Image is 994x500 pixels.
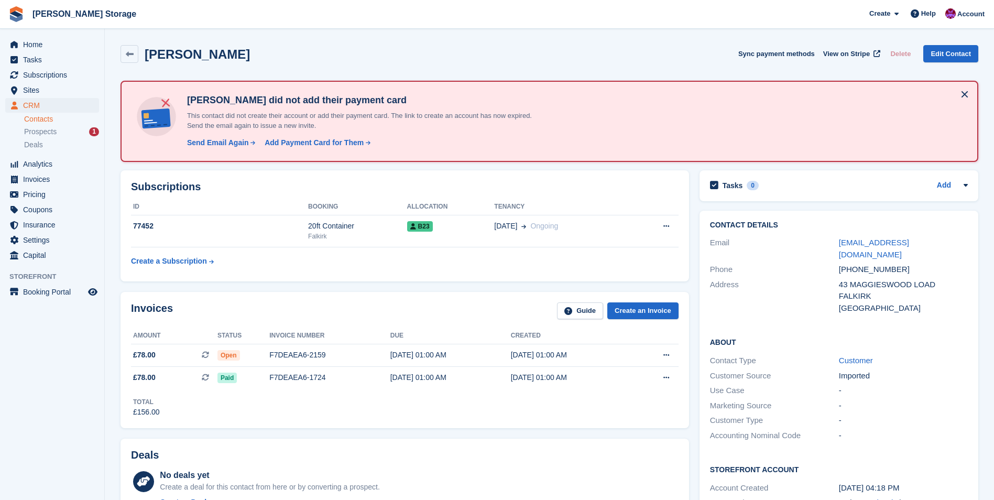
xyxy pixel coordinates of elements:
a: menu [5,248,99,263]
span: CRM [23,98,86,113]
th: Created [511,328,631,344]
a: Create an Invoice [607,302,679,320]
h2: Subscriptions [131,181,679,193]
span: Account [957,9,985,19]
div: - [839,415,968,427]
span: Subscriptions [23,68,86,82]
span: Help [921,8,936,19]
span: Insurance [23,218,86,232]
p: This contact did not create their account or add their payment card. The link to create an accoun... [183,111,550,131]
div: F7DEAEA6-1724 [269,372,390,383]
div: Contact Type [710,355,839,367]
a: menu [5,98,99,113]
button: Delete [886,45,915,62]
a: View on Stripe [819,45,882,62]
th: Allocation [407,199,495,215]
span: Prospects [24,127,57,137]
span: Sites [23,83,86,97]
div: Send Email Again [187,137,249,148]
span: Booking Portal [23,285,86,299]
div: [DATE] 01:00 AM [390,372,511,383]
div: Address [710,279,839,314]
span: Storefront [9,271,104,282]
th: Due [390,328,511,344]
span: Open [217,350,240,361]
h2: Deals [131,449,159,461]
span: View on Stripe [823,49,870,59]
a: Create a Subscription [131,252,214,271]
a: menu [5,52,99,67]
a: menu [5,68,99,82]
div: - [839,400,968,412]
a: menu [5,233,99,247]
div: Create a deal for this contact from here or by converting a prospect. [160,482,379,493]
img: no-card-linked-e7822e413c904bf8b177c4d89f31251c4716f9871600ec3ca5bfc59e148c83f4.svg [134,94,179,139]
span: Analytics [23,157,86,171]
div: Add Payment Card for Them [265,137,364,148]
h2: Tasks [723,181,743,190]
a: Edit Contact [923,45,978,62]
div: 77452 [131,221,308,232]
h4: [PERSON_NAME] did not add their payment card [183,94,550,106]
th: ID [131,199,308,215]
a: Preview store [86,286,99,298]
div: Accounting Nominal Code [710,430,839,442]
div: No deals yet [160,469,379,482]
a: Deals [24,139,99,150]
div: Total [133,397,160,407]
span: Tasks [23,52,86,67]
div: [DATE] 01:00 AM [390,350,511,361]
div: Customer Type [710,415,839,427]
div: [PHONE_NUMBER] [839,264,968,276]
span: Invoices [23,172,86,187]
div: £156.00 [133,407,160,418]
div: F7DEAEA6-2159 [269,350,390,361]
div: [DATE] 01:00 AM [511,372,631,383]
th: Status [217,328,269,344]
h2: Storefront Account [710,464,968,474]
div: Use Case [710,385,839,397]
a: menu [5,37,99,52]
button: Sync payment methods [738,45,815,62]
div: [DATE] 04:18 PM [839,482,968,494]
div: 43 MAGGIESWOOD LOAD [839,279,968,291]
div: - [839,430,968,442]
span: Capital [23,248,86,263]
a: menu [5,285,99,299]
div: [DATE] 01:00 AM [511,350,631,361]
a: [PERSON_NAME] Storage [28,5,140,23]
th: Tenancy [494,199,631,215]
div: Email [710,237,839,260]
span: [DATE] [494,221,517,232]
span: Home [23,37,86,52]
span: Pricing [23,187,86,202]
h2: [PERSON_NAME] [145,47,250,61]
a: Prospects 1 [24,126,99,137]
h2: Invoices [131,302,173,320]
th: Amount [131,328,217,344]
img: stora-icon-8386f47178a22dfd0bd8f6a31ec36ba5ce8667c1dd55bd0f319d3a0aa187defe.svg [8,6,24,22]
h2: Contact Details [710,221,968,230]
a: menu [5,218,99,232]
div: 20ft Container [308,221,407,232]
a: menu [5,202,99,217]
div: [GEOGRAPHIC_DATA] [839,302,968,314]
div: Falkirk [308,232,407,241]
div: Account Created [710,482,839,494]
span: Settings [23,233,86,247]
span: Deals [24,140,43,150]
a: menu [5,157,99,171]
th: Booking [308,199,407,215]
img: Audra Whitelaw [945,8,956,19]
a: menu [5,83,99,97]
span: Ongoing [530,222,558,230]
div: - [839,385,968,397]
span: Coupons [23,202,86,217]
span: £78.00 [133,350,156,361]
div: FALKIRK [839,290,968,302]
span: B23 [407,221,433,232]
a: [EMAIL_ADDRESS][DOMAIN_NAME] [839,238,909,259]
a: Contacts [24,114,99,124]
div: Imported [839,370,968,382]
a: menu [5,187,99,202]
